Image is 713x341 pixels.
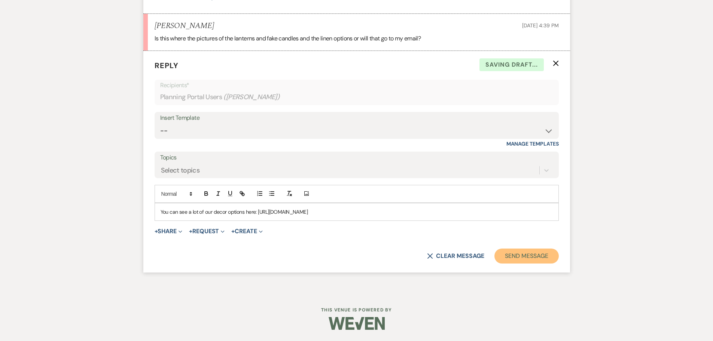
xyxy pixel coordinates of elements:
[155,34,559,43] p: Is this where the pictures of the lanterns and fake candles and the linen options or will that go...
[161,208,553,216] p: You can see a lot of our decor options here: [URL][DOMAIN_NAME]
[160,152,553,163] label: Topics
[160,80,553,90] p: Recipients*
[155,228,183,234] button: Share
[160,90,553,104] div: Planning Portal Users
[522,22,558,29] span: [DATE] 4:39 PM
[155,228,158,234] span: +
[427,253,484,259] button: Clear message
[160,113,553,124] div: Insert Template
[494,249,558,264] button: Send Message
[506,140,559,147] a: Manage Templates
[329,310,385,337] img: Weven Logo
[479,58,544,71] span: Saving draft...
[231,228,235,234] span: +
[189,228,192,234] span: +
[223,92,280,102] span: ( [PERSON_NAME] )
[189,228,225,234] button: Request
[155,61,179,70] span: Reply
[231,228,262,234] button: Create
[155,21,214,31] h5: [PERSON_NAME]
[161,165,200,175] div: Select topics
